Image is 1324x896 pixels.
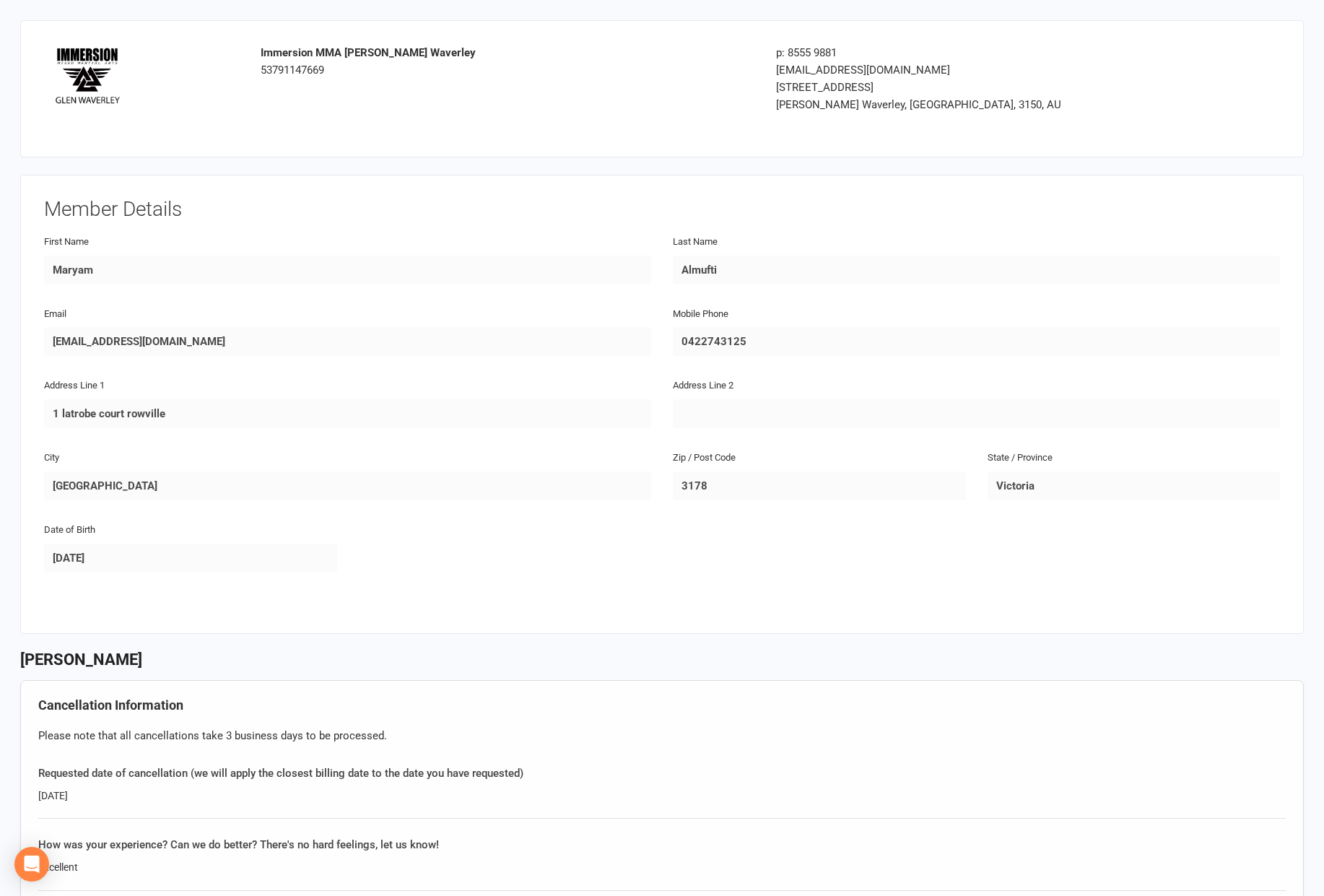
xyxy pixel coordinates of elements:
div: Requested date of cancellation (we will apply the closest billing date to the date you have reque... [38,765,1286,782]
div: [STREET_ADDRESS] [776,79,1167,96]
label: Mobile Phone [673,307,728,322]
h3: Member Details [44,199,1280,221]
div: [PERSON_NAME] Waverley, [GEOGRAPHIC_DATA], 3150, AU [776,96,1167,113]
label: Date of Birth [44,523,95,538]
div: Open Intercom Messenger [14,847,49,882]
label: Last Name [673,235,718,250]
label: Address Line 1 [44,378,105,393]
h3: [PERSON_NAME] [20,651,1304,669]
h4: Cancellation Information [38,698,1286,713]
strong: Immersion MMA [PERSON_NAME] Waverley [261,46,476,59]
div: How was your experience? Can we do better? There's no hard feelings, let us know! [38,836,1286,853]
img: 962c02d8-15d5-43f2-895f-49b208368835.png [55,44,120,109]
div: 53791147669 [261,44,754,79]
div: Please note that all cancellations take 3 business days to be processed. [38,727,1286,744]
div: [EMAIL_ADDRESS][DOMAIN_NAME] [776,61,1167,79]
label: City [44,451,59,466]
label: First Name [44,235,89,250]
div: Excellent [38,859,1286,875]
label: Address Line 2 [673,378,733,393]
div: p: 8555 9881 [776,44,1167,61]
label: Email [44,307,66,322]
div: [DATE] [38,788,1286,804]
label: Zip / Post Code [673,451,736,466]
label: State / Province [988,451,1053,466]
